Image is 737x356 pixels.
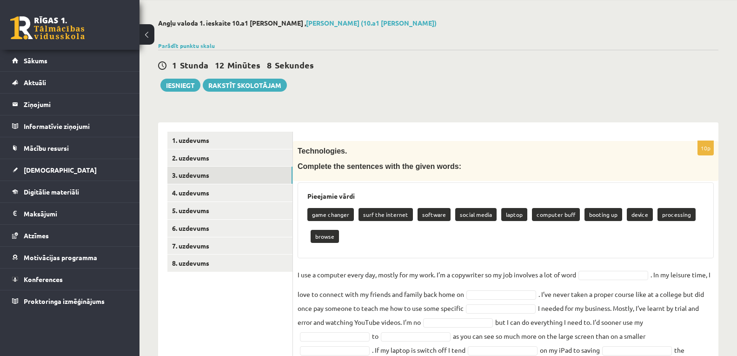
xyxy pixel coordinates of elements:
h2: Angļu valoda 1. ieskaite 10.a1 [PERSON_NAME] , [158,19,718,27]
span: Mācību resursi [24,144,69,152]
a: Mācību resursi [12,137,128,159]
legend: Ziņojumi [24,94,128,115]
p: I use a computer every day, mostly for my work. I’m a copywriter so my job involves a lot of word [298,268,576,282]
span: Atzīmes [24,231,49,240]
p: game changer [307,208,354,221]
a: Atzīmes [12,225,128,246]
a: Proktoringa izmēģinājums [12,290,128,312]
span: Complete the sentences with the given words: [298,162,461,170]
a: 3. uzdevums [167,167,292,184]
a: Maksājumi [12,203,128,224]
span: [DEMOGRAPHIC_DATA] [24,166,97,174]
span: Proktoringa izmēģinājums [24,297,105,305]
a: Aktuāli [12,72,128,93]
p: processing [657,208,696,221]
span: Konferences [24,275,63,283]
a: Motivācijas programma [12,247,128,268]
p: surf the internet [359,208,413,221]
a: 5. uzdevums [167,202,292,219]
a: Informatīvie ziņojumi [12,115,128,137]
a: [DEMOGRAPHIC_DATA] [12,159,128,181]
span: Minūtes [227,60,260,70]
span: Motivācijas programma [24,253,97,262]
button: Iesniegt [160,79,200,92]
a: 8. uzdevums [167,255,292,272]
p: software [418,208,451,221]
a: Parādīt punktu skalu [158,42,215,49]
a: 7. uzdevums [167,237,292,255]
p: laptop [501,208,527,221]
span: Sekundes [275,60,314,70]
span: 1 [172,60,177,70]
a: 4. uzdevums [167,184,292,202]
span: Digitālie materiāli [24,188,79,196]
span: Technologies. [298,147,347,155]
span: Sākums [24,56,47,65]
p: social media [455,208,497,221]
a: Rīgas 1. Tālmācības vidusskola [10,16,85,40]
a: 2. uzdevums [167,149,292,167]
a: Rakstīt skolotājam [203,79,287,92]
span: 12 [215,60,224,70]
span: Aktuāli [24,78,46,87]
p: booting up [584,208,622,221]
p: browse [311,230,339,243]
p: computer buff [532,208,580,221]
a: Sākums [12,50,128,71]
a: 1. uzdevums [167,132,292,149]
span: 8 [267,60,272,70]
a: Ziņojumi [12,94,128,115]
a: Digitālie materiāli [12,181,128,202]
h3: Pieejamie vārdi [307,192,704,200]
legend: Informatīvie ziņojumi [24,115,128,137]
a: Konferences [12,269,128,290]
a: [PERSON_NAME] (10.a1 [PERSON_NAME]) [306,19,437,27]
a: 6. uzdevums [167,220,292,237]
p: device [627,208,653,221]
span: Stunda [180,60,208,70]
p: 10p [697,141,714,155]
legend: Maksājumi [24,203,128,224]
